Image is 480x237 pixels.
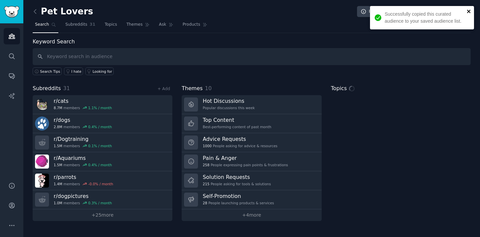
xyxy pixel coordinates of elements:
[33,19,58,33] a: Search
[54,144,62,148] span: 1.5M
[182,114,321,133] a: Top ContentBest-performing content of past month
[88,182,113,186] div: -0.0 % / month
[203,163,288,167] div: People expressing pain points & frustrations
[33,38,75,45] label: Keyword Search
[203,201,207,205] span: 28
[54,182,62,186] span: 1.4M
[182,95,321,114] a: Hot DiscussionsPopular discussions this week
[71,69,81,74] div: I hate
[54,201,112,205] div: members
[54,193,112,200] h3: r/ dogpictures
[157,19,176,33] a: Ask
[126,22,143,28] span: Themes
[33,84,61,93] span: Subreddits
[183,22,200,28] span: Products
[182,209,321,221] a: +4more
[157,86,170,91] a: + Add
[33,171,172,190] a: r/parrots1.4Mmembers-0.0% / month
[93,69,112,74] div: Looking for
[203,136,277,143] h3: Advice Requests
[33,133,172,152] a: r/Dogtraining1.5Mmembers0.1% / month
[88,144,112,148] div: 0.1 % / month
[54,201,62,205] span: 1.0M
[35,155,49,169] img: Aquariums
[90,22,95,28] span: 31
[54,182,113,186] div: members
[85,67,114,75] a: Looking for
[33,114,172,133] a: r/dogs2.8Mmembers0.4% / month
[33,95,172,114] a: r/cats8.7Mmembers1.1% / month
[182,171,321,190] a: Solution Requests215People asking for tools & solutions
[203,105,255,110] div: Popular discussions this week
[54,105,62,110] span: 8.7M
[54,155,112,162] h3: r/ Aquariums
[203,144,277,148] div: People asking for advice & resources
[88,125,112,129] div: 0.4 % / month
[159,22,166,28] span: Ask
[203,182,271,186] div: People asking for tools & solutions
[203,155,288,162] h3: Pain & Anger
[35,174,49,188] img: parrots
[63,85,70,91] span: 31
[203,116,271,124] h3: Top Content
[203,174,271,181] h3: Solution Requests
[54,174,113,181] h3: r/ parrots
[33,6,93,17] h2: Pet Lovers
[54,125,62,129] span: 2.8M
[102,19,119,33] a: Topics
[54,105,112,110] div: members
[203,201,274,205] div: People launching products & services
[65,22,87,28] span: Subreddits
[54,163,112,167] div: members
[203,193,274,200] h3: Self-Promotion
[33,152,172,171] a: r/Aquariums1.5Mmembers0.4% / month
[40,69,60,74] span: Search Tips
[54,97,112,104] h3: r/ cats
[63,19,98,33] a: Subreddits31
[64,67,83,75] a: I hate
[35,116,49,131] img: dogs
[33,209,172,221] a: +25more
[33,67,62,75] button: Search Tips
[203,125,271,129] div: Best-performing content of past month
[33,190,172,209] a: r/dogpictures1.0Mmembers0.3% / month
[88,163,112,167] div: 0.4 % / month
[33,48,471,65] input: Keyword search in audience
[88,201,112,205] div: 0.3 % / month
[331,84,347,93] span: Topics
[467,9,471,14] button: close
[4,6,19,18] img: GummySearch logo
[54,136,112,143] h3: r/ Dogtraining
[182,190,321,209] a: Self-Promotion28People launching products & services
[54,144,112,148] div: members
[205,85,212,91] span: 10
[182,84,203,93] span: Themes
[203,97,255,104] h3: Hot Discussions
[180,19,210,33] a: Products
[124,19,152,33] a: Themes
[182,133,321,152] a: Advice Requests1000People asking for advice & resources
[54,116,112,124] h3: r/ dogs
[35,97,49,111] img: cats
[54,125,112,129] div: members
[203,182,209,186] span: 215
[357,6,382,17] a: Info
[105,22,117,28] span: Topics
[182,152,321,171] a: Pain & Anger258People expressing pain points & frustrations
[35,22,49,28] span: Search
[203,144,212,148] span: 1000
[203,163,209,167] span: 258
[54,163,62,167] span: 1.5M
[88,105,112,110] div: 1.1 % / month
[385,11,465,25] div: Successfully copied this curated audience to your saved audience list.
